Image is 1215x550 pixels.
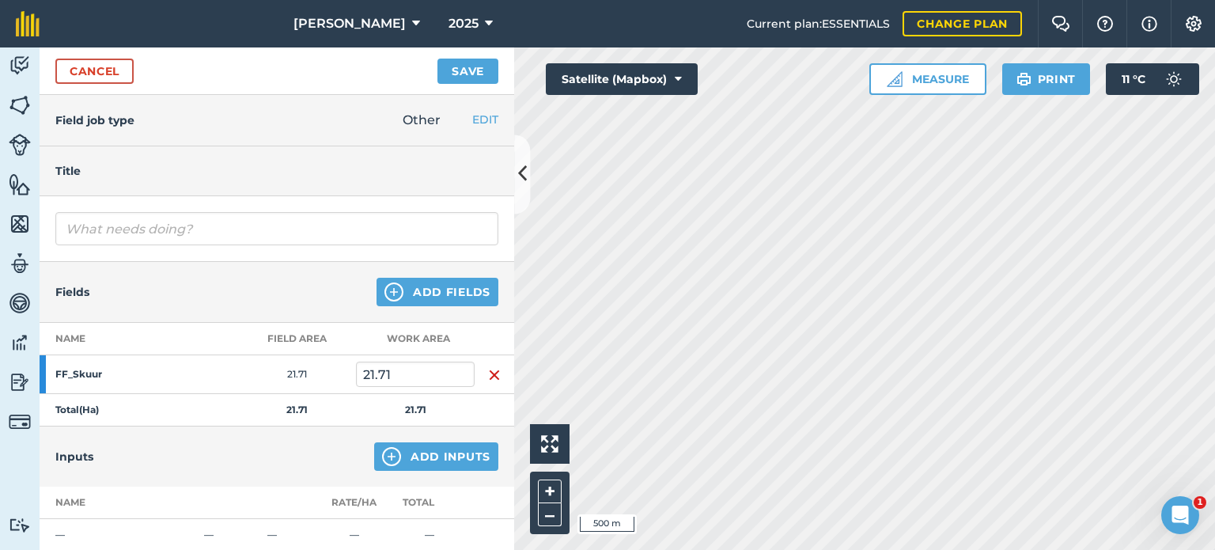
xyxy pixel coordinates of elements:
input: What needs doing? [55,212,498,245]
img: Two speech bubbles overlapping with the left bubble in the forefront [1051,16,1070,32]
span: 1 [1194,496,1206,509]
iframe: Intercom live chat [1161,496,1199,534]
button: Save [437,59,498,84]
img: svg+xml;base64,PD94bWwgdmVyc2lvbj0iMS4wIiBlbmNvZGluZz0idXRmLTgiPz4KPCEtLSBHZW5lcmF0b3I6IEFkb2JlIE... [9,331,31,355]
h4: Fields [55,283,89,301]
span: 2025 [449,14,479,33]
strong: 21.71 [405,404,426,415]
img: svg+xml;base64,PHN2ZyB4bWxucz0iaHR0cDovL3d3dy53My5vcmcvMjAwMC9zdmciIHdpZHRoPSI1NiIgaGVpZ2h0PSI2MC... [9,173,31,196]
img: svg+xml;base64,PD94bWwgdmVyc2lvbj0iMS4wIiBlbmNvZGluZz0idXRmLTgiPz4KPCEtLSBHZW5lcmF0b3I6IEFkb2JlIE... [9,252,31,275]
strong: Total ( Ha ) [55,404,99,415]
img: svg+xml;base64,PHN2ZyB4bWxucz0iaHR0cDovL3d3dy53My5vcmcvMjAwMC9zdmciIHdpZHRoPSI1NiIgaGVpZ2h0PSI2MC... [9,212,31,236]
th: Name [40,487,198,519]
img: svg+xml;base64,PHN2ZyB4bWxucz0iaHR0cDovL3d3dy53My5vcmcvMjAwMC9zdmciIHdpZHRoPSIxNiIgaGVpZ2h0PSIyNC... [488,366,501,385]
img: A question mark icon [1096,16,1115,32]
img: Ruler icon [887,71,903,87]
h4: Field job type [55,112,134,129]
img: svg+xml;base64,PHN2ZyB4bWxucz0iaHR0cDovL3d3dy53My5vcmcvMjAwMC9zdmciIHdpZHRoPSIxOSIgaGVpZ2h0PSIyNC... [1016,70,1031,89]
img: A cog icon [1184,16,1203,32]
img: svg+xml;base64,PHN2ZyB4bWxucz0iaHR0cDovL3d3dy53My5vcmcvMjAwMC9zdmciIHdpZHRoPSI1NiIgaGVpZ2h0PSI2MC... [9,93,31,117]
button: EDIT [472,111,498,128]
button: Add Inputs [374,442,498,471]
img: svg+xml;base64,PHN2ZyB4bWxucz0iaHR0cDovL3d3dy53My5vcmcvMjAwMC9zdmciIHdpZHRoPSIxNyIgaGVpZ2h0PSIxNy... [1141,14,1157,33]
th: Work area [356,323,475,355]
img: svg+xml;base64,PHN2ZyB4bWxucz0iaHR0cDovL3d3dy53My5vcmcvMjAwMC9zdmciIHdpZHRoPSIxNCIgaGVpZ2h0PSIyNC... [384,283,403,302]
img: svg+xml;base64,PHN2ZyB4bWxucz0iaHR0cDovL3d3dy53My5vcmcvMjAwMC9zdmciIHdpZHRoPSIxNCIgaGVpZ2h0PSIyNC... [382,447,401,466]
img: svg+xml;base64,PD94bWwgdmVyc2lvbj0iMS4wIiBlbmNvZGluZz0idXRmLTgiPz4KPCEtLSBHZW5lcmF0b3I6IEFkb2JlIE... [9,54,31,78]
img: svg+xml;base64,PD94bWwgdmVyc2lvbj0iMS4wIiBlbmNvZGluZz0idXRmLTgiPz4KPCEtLSBHZW5lcmF0b3I6IEFkb2JlIE... [9,291,31,315]
strong: 21.71 [286,404,308,415]
button: – [538,503,562,526]
img: svg+xml;base64,PD94bWwgdmVyc2lvbj0iMS4wIiBlbmNvZGluZz0idXRmLTgiPz4KPCEtLSBHZW5lcmF0b3I6IEFkb2JlIE... [9,370,31,394]
img: Four arrows, one pointing top left, one top right, one bottom right and the last bottom left [541,435,558,453]
span: Current plan : ESSENTIALS [747,15,890,32]
span: [PERSON_NAME] [293,14,406,33]
img: svg+xml;base64,PD94bWwgdmVyc2lvbj0iMS4wIiBlbmNvZGluZz0idXRmLTgiPz4KPCEtLSBHZW5lcmF0b3I6IEFkb2JlIE... [9,411,31,433]
button: Add Fields [377,278,498,306]
span: 11 ° C [1122,63,1145,95]
button: Satellite (Mapbox) [546,63,698,95]
a: Cancel [55,59,134,84]
h4: Title [55,162,498,180]
td: 21.71 [237,355,356,394]
th: Rate/ Ha [324,487,384,519]
h4: Inputs [55,448,93,465]
img: svg+xml;base64,PD94bWwgdmVyc2lvbj0iMS4wIiBlbmNvZGluZz0idXRmLTgiPz4KPCEtLSBHZW5lcmF0b3I6IEFkb2JlIE... [1158,63,1190,95]
button: + [538,480,562,503]
button: Print [1002,63,1091,95]
span: Other [403,112,441,127]
img: svg+xml;base64,PD94bWwgdmVyc2lvbj0iMS4wIiBlbmNvZGluZz0idXRmLTgiPz4KPCEtLSBHZW5lcmF0b3I6IEFkb2JlIE... [9,134,31,156]
button: Measure [869,63,986,95]
img: fieldmargin Logo [16,11,40,36]
img: svg+xml;base64,PD94bWwgdmVyc2lvbj0iMS4wIiBlbmNvZGluZz0idXRmLTgiPz4KPCEtLSBHZW5lcmF0b3I6IEFkb2JlIE... [9,518,31,533]
strong: FF_Skuur [55,368,179,381]
th: Name [40,323,237,355]
a: Change plan [903,11,1022,36]
th: Field Area [237,323,356,355]
button: 11 °C [1106,63,1199,95]
th: Total [384,487,475,519]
